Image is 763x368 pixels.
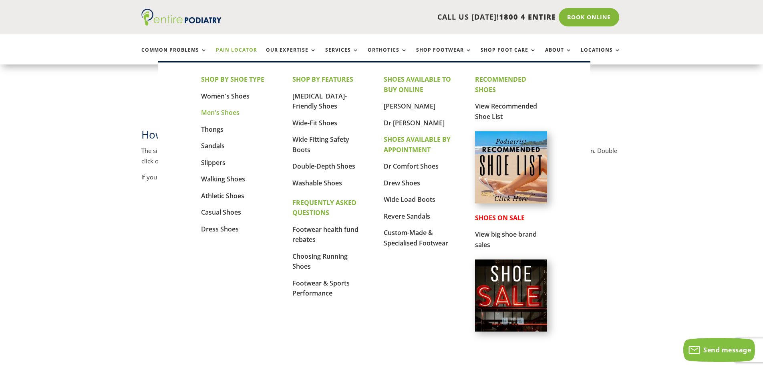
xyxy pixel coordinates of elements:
strong: RECOMMENDED SHOES [475,75,526,94]
a: Wide-Fit Shoes [292,119,337,127]
a: Our Expertise [266,47,316,64]
a: Thongs [201,125,223,134]
a: Slippers [201,158,225,167]
a: Women's Shoes [201,92,250,101]
strong: FREQUENTLY ASKED QUESTIONS [292,198,356,217]
a: Custom-Made & Specialised Footwear [384,228,448,247]
a: Choosing Running Shoes [292,252,348,271]
a: Shop Foot Care [481,47,536,64]
a: Dr Comfort Shoes [384,162,439,171]
p: If you are on desktop, you may prefer to use the buttons below the image. [141,172,622,183]
a: About [545,47,572,64]
a: [MEDICAL_DATA]-Friendly Shoes [292,92,347,111]
a: Podiatrist Recommended Shoe List Australia [475,197,547,205]
a: Locations [581,47,621,64]
img: logo (1) [141,9,221,26]
a: Footwear health fund rebates [292,225,358,244]
a: Athletic Shoes [201,191,244,200]
h2: How To Use The Pain Locator [141,127,622,146]
strong: SHOES AVAILABLE BY APPOINTMENT [384,135,451,154]
a: Washable Shoes [292,179,342,187]
button: Send message [683,338,755,362]
a: Sandals [201,141,225,150]
a: Wide Fitting Safety Boots [292,135,349,154]
img: podiatrist-recommended-shoe-list-australia-entire-podiatry [475,131,547,203]
a: Orthotics [368,47,407,64]
a: View Recommended Shoe List [475,102,537,121]
a: Shoes on Sale from Entire Podiatry shoe partners [475,325,547,333]
a: Casual Shoes [201,208,241,217]
a: Entire Podiatry [141,19,221,27]
a: Dress Shoes [201,225,239,233]
a: Book Online [559,8,619,26]
img: shoe-sale-australia-entire-podiatry [475,259,547,332]
a: [PERSON_NAME] [384,102,435,111]
a: Services [325,47,359,64]
span: Send message [703,346,751,354]
strong: SHOES AVAILABLE TO BUY ONLINE [384,75,451,94]
strong: SHOP BY FEATURES [292,75,353,84]
a: Men's Shoes [201,108,240,117]
a: View big shoe brand sales [475,230,537,249]
strong: SHOES ON SALE [475,213,525,222]
a: Dr [PERSON_NAME] [384,119,445,127]
span: 1800 4 ENTIRE [499,12,556,22]
p: The simplest way is to use your mouse, touchpad or finger. Open the image to full screen. Click/t... [141,146,622,172]
a: Wide Load Boots [384,195,435,204]
a: Revere Sandals [384,212,430,221]
a: Shop Footwear [416,47,472,64]
a: Drew Shoes [384,179,420,187]
p: CALL US [DATE]! [252,12,556,22]
a: Common Problems [141,47,207,64]
a: Walking Shoes [201,175,245,183]
a: Pain Locator [216,47,257,64]
strong: SHOP BY SHOE TYPE [201,75,264,84]
a: Double-Depth Shoes [292,162,355,171]
a: Footwear & Sports Performance [292,279,350,298]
